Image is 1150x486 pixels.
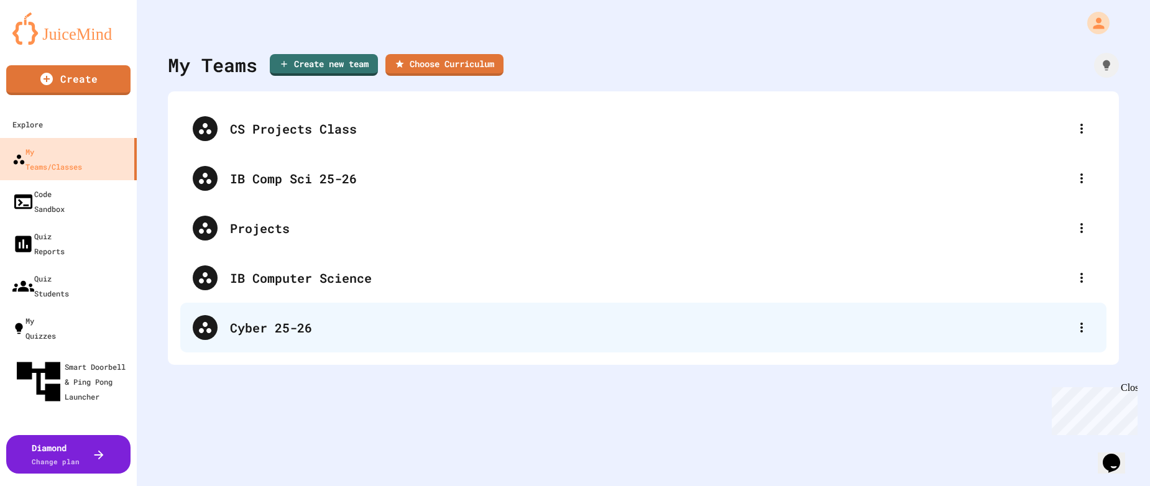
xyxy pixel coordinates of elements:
[1074,9,1113,37] div: My Account
[12,117,43,132] div: Explore
[12,229,65,259] div: Quiz Reports
[1098,436,1138,474] iframe: chat widget
[180,303,1106,352] div: Cyber 25-26
[12,313,56,343] div: My Quizzes
[1094,53,1119,78] div: How it works
[230,119,1069,138] div: CS Projects Class
[180,154,1106,203] div: IB Comp Sci 25-26
[385,54,504,76] a: Choose Curriculum
[5,5,86,79] div: Chat with us now!Close
[270,54,378,76] a: Create new team
[12,12,124,45] img: logo-orange.svg
[12,271,69,301] div: Quiz Students
[1047,382,1138,435] iframe: chat widget
[12,355,132,408] div: Smart Doorbell & Ping Pong Launcher
[12,186,65,216] div: Code Sandbox
[180,253,1106,303] div: IB Computer Science
[168,51,257,79] div: My Teams
[230,268,1069,287] div: IB Computer Science
[180,104,1106,154] div: CS Projects Class
[230,169,1069,188] div: IB Comp Sci 25-26
[6,435,131,474] button: DiamondChange plan
[32,441,80,467] div: Diamond
[230,219,1069,237] div: Projects
[6,65,131,95] a: Create
[12,144,82,174] div: My Teams/Classes
[230,318,1069,337] div: Cyber 25-26
[180,203,1106,253] div: Projects
[32,457,80,466] span: Change plan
